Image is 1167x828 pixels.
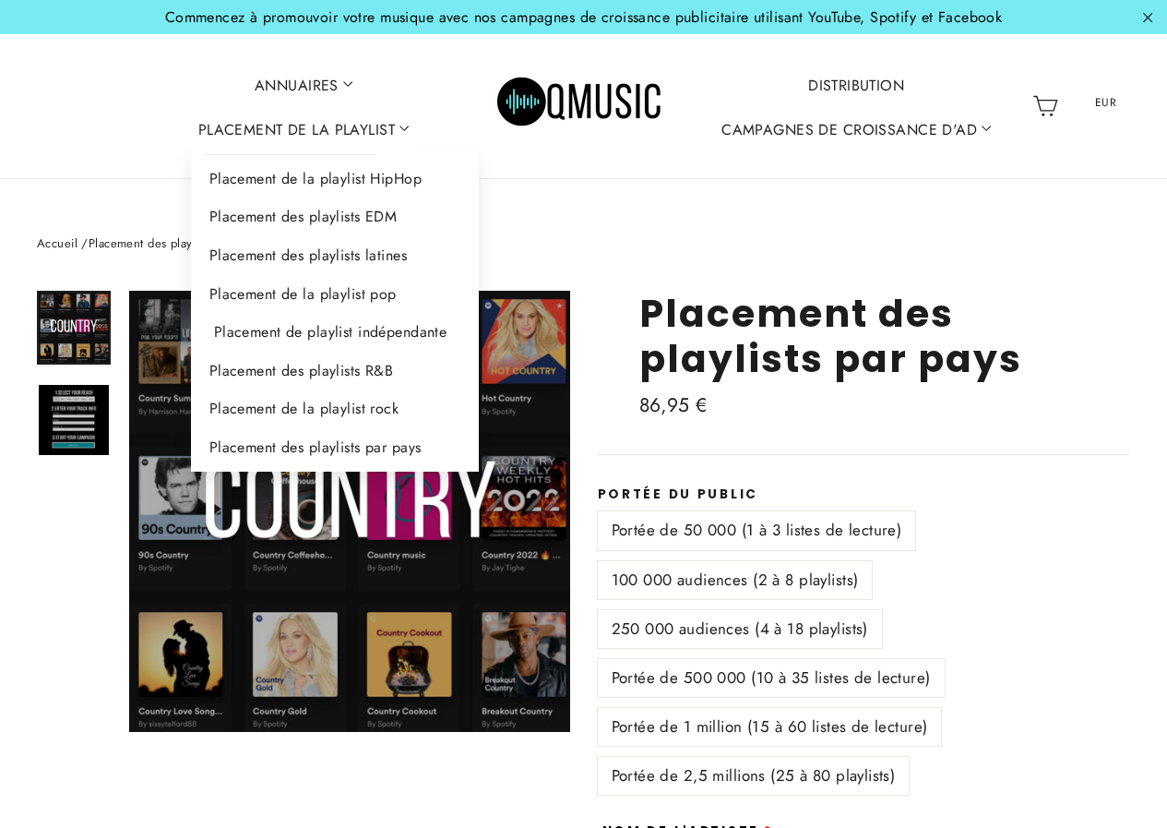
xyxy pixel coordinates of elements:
font: DISTRIBUTION [808,74,904,95]
a: Placement des playlists R&B [191,352,479,390]
img: Placement des playlists par pays [39,293,109,363]
nav: chapelure [37,234,1130,254]
font: EUR [1095,94,1116,111]
font: Commencez à promouvoir votre musique avec nos campagnes de croissance publicitaire utilisant YouT... [165,6,1002,28]
font: Portée de 2,5 millions (25 à 80 playlists) [612,764,896,786]
font: Portée du public [598,486,759,503]
font: Placement des playlists par pays [639,287,1023,385]
font: / [81,234,88,252]
font: Portée de 500 000 (10 à 35 listes de lecture) [612,666,931,689]
font: ANNUAIRES [255,74,339,95]
a: Accueil [37,234,77,252]
img: Placement des playlists par pays [39,385,109,455]
a: DISTRIBUTION [801,62,911,106]
img: Promotions musicales Q [497,65,663,148]
a: Placement de la playlist rock [191,390,479,428]
a: PLACEMENT DE LA PLAYLIST [191,106,416,150]
font: Placement de playlist indépendante [214,321,447,342]
a: CAMPAGNES DE CROISSANCE D'AD [714,106,998,150]
a: Placement de playlist indépendante [191,313,479,352]
font: Placement des playlists R&B [209,360,393,381]
font: Placement de la playlist rock [209,398,399,419]
font: Portée de 50 000 (1 à 3 listes de lecture) [612,519,902,541]
font: Portée de 1 million (15 à 60 listes de lecture) [612,715,928,738]
font: PLACEMENT DE LA PLAYLIST [198,118,395,139]
font: Placement de la playlist HipHop [209,168,422,189]
font: 86,95 € [639,391,708,419]
a: Placement de la playlist pop [191,275,479,314]
font: Placement des playlists latines [209,245,407,266]
a: Placement des playlists par pays [191,428,479,467]
font: CAMPAGNES DE CROISSANCE D'AD [721,118,977,139]
font: Placement des playlists par pays [209,437,422,458]
a: Placement des playlists latines [191,236,479,275]
font: Placement de la playlist pop [209,283,397,305]
div: Primaire [135,53,1025,161]
font: 250 000 audiences (4 à 18 playlists) [612,618,868,640]
font: Placement des playlists par pays [89,234,261,252]
a: ANNUAIRES [247,62,360,106]
a: Placement des playlists EDM [191,198,479,236]
a: Placement de la playlist HipHop [191,160,479,198]
font: 100 000 audiences (2 à 8 playlists) [612,569,859,591]
font: Placement des playlists EDM [209,206,397,227]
